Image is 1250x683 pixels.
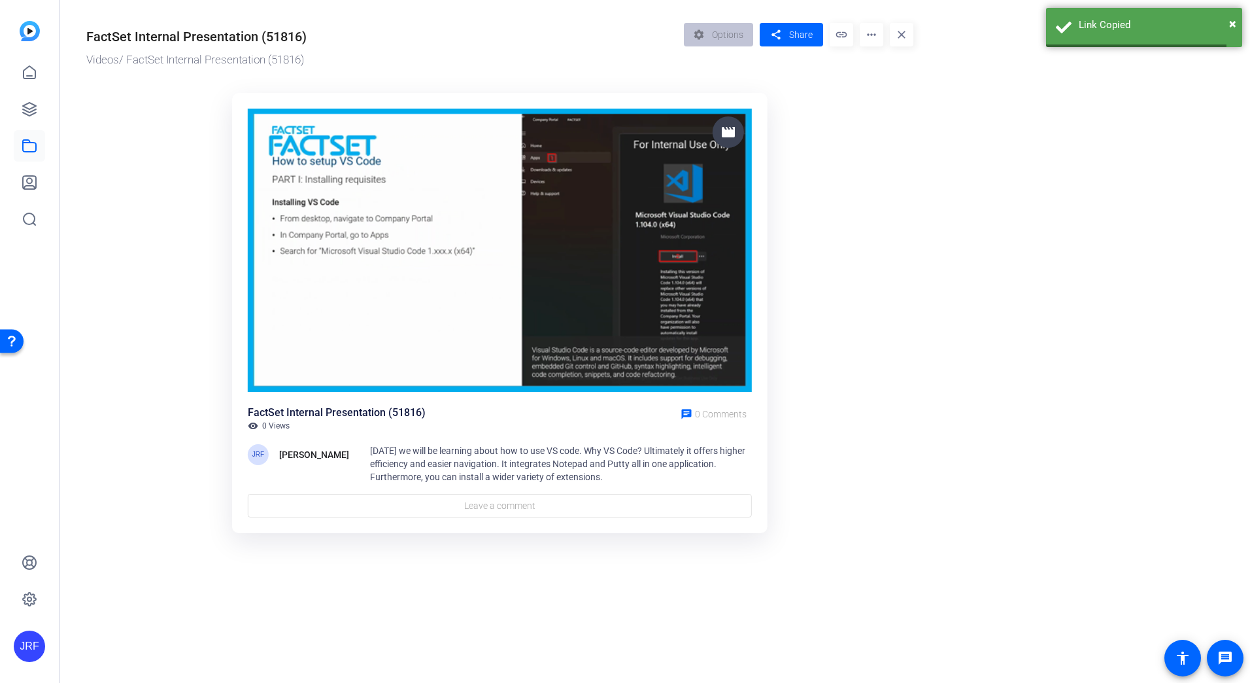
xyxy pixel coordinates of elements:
[789,28,813,42] span: Share
[20,21,40,41] img: blue-gradient.svg
[1217,650,1233,666] mat-icon: message
[760,23,823,46] button: Share
[1229,16,1236,31] span: ×
[860,23,883,46] mat-icon: more_horiz
[248,405,426,421] div: FactSet Internal Presentation (51816)
[248,421,258,431] mat-icon: visibility
[1229,14,1236,33] button: Close
[262,421,290,431] span: 0 Views
[768,26,784,44] mat-icon: share
[1079,18,1232,33] div: Link Copied
[1175,650,1191,666] mat-icon: accessibility
[830,23,853,46] mat-icon: link
[279,447,349,463] div: [PERSON_NAME]
[248,444,269,465] div: JRF
[248,109,752,393] img: cf829120-6ddf-4a29-961a-448170964170_thumb_01b3ebf2-ea47-41d5-9b79-95af1bce0c8b.png
[86,53,119,66] a: Videos
[890,23,913,46] mat-icon: close
[86,27,307,46] div: FactSet Internal Presentation (51816)
[86,52,677,69] div: / FactSet Internal Presentation (51816)
[370,446,745,482] span: [DATE] we will be learning about how to use VS code. Why VS Code? Ultimately it offers higher eff...
[14,631,45,662] div: JRF
[720,124,736,140] mat-icon: movie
